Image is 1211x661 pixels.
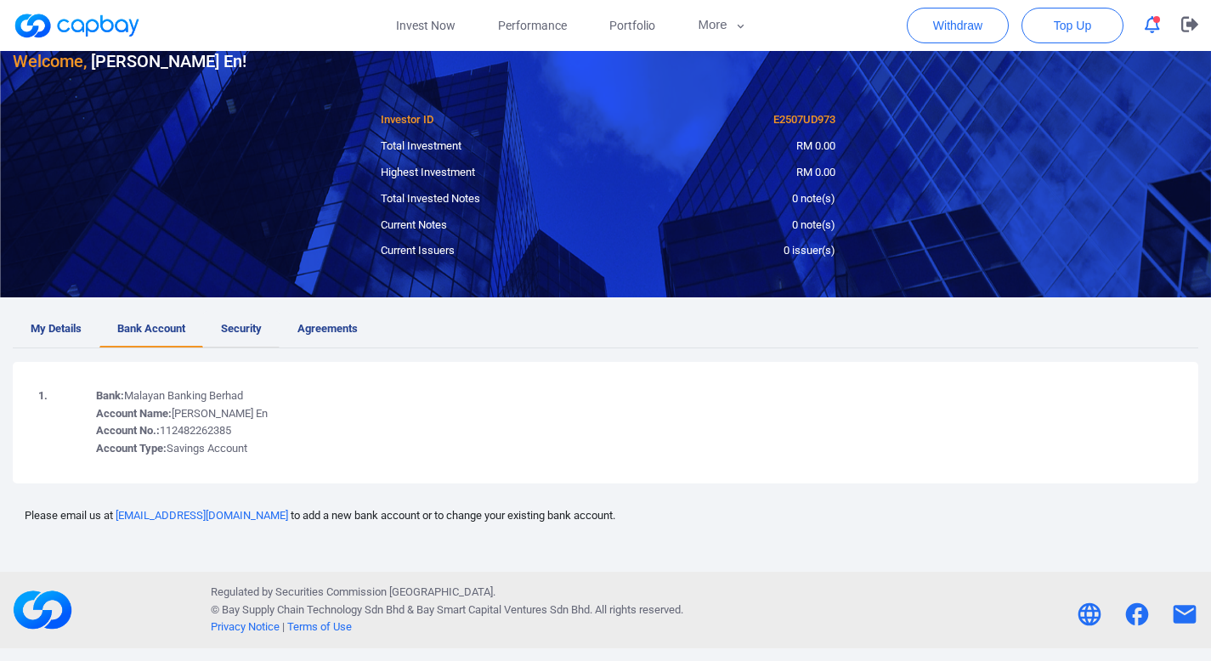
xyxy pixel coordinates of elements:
[116,509,288,522] a: [EMAIL_ADDRESS][DOMAIN_NAME]
[416,603,590,616] span: Bay Smart Capital Ventures Sdn Bhd
[1054,17,1091,34] span: Top Up
[287,620,352,633] a: Terms of Use
[498,16,567,35] span: Performance
[368,190,608,208] div: Total Invested Notes
[117,320,185,338] span: Bank Account
[25,507,1186,525] div: Please email us at to add a new bank account or to change your existing bank account.
[31,320,82,338] span: My Details
[96,407,172,420] span: Account Name:
[297,320,358,338] span: Agreements
[211,620,280,633] a: Privacy Notice
[211,584,683,636] p: Regulated by Securities Commission [GEOGRAPHIC_DATA]. © Bay Supply Chain Technology Sdn Bhd & . A...
[368,164,608,182] div: Highest Investment
[784,244,835,257] span: 0 issuer(s)
[221,320,262,338] span: Security
[96,389,124,402] span: Bank:
[608,111,848,129] div: E2507UD973
[368,111,608,129] div: Investor ID
[96,442,167,455] span: Account Type:
[907,8,1009,43] button: Withdraw
[88,379,1181,466] td: Malayan Banking Berhad [PERSON_NAME] En 112482262385 Savings Account
[796,139,835,152] span: RM 0.00
[609,16,655,35] span: Portfolio
[1021,8,1123,43] button: Top Up
[13,580,72,640] img: footerLogo
[13,51,87,71] span: Welcome,
[13,48,246,75] h3: [PERSON_NAME] En !
[368,138,608,155] div: Total Investment
[30,379,88,466] td: 1 .
[96,424,160,437] span: Account No.:
[792,218,835,231] span: 0 note(s)
[792,192,835,205] span: 0 note(s)
[368,242,608,260] div: Current Issuers
[796,166,835,178] span: RM 0.00
[368,217,608,234] div: Current Notes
